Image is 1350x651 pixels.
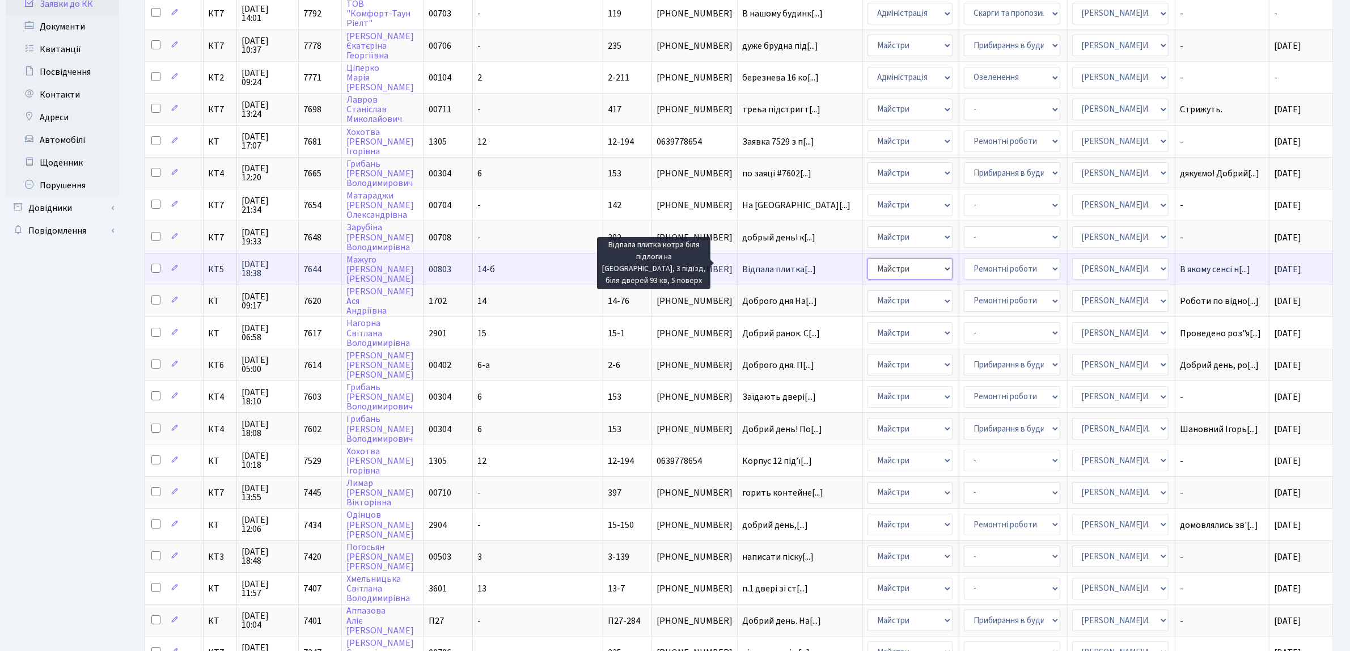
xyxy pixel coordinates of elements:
a: [PERSON_NAME]ЄкатєрінаГеоргіївна [346,30,414,62]
span: 3-139 [608,551,629,563]
span: 7617 [303,327,321,340]
span: - [1180,616,1264,625]
span: [DATE] [1274,551,1301,563]
span: В нашому будинк[...] [742,7,823,20]
a: Матараджи[PERSON_NAME]Олександрівна [346,189,414,221]
span: написати піску[...] [742,551,814,563]
a: Документи [6,15,119,38]
span: 7445 [303,487,321,499]
span: Заїдають двері[...] [742,391,816,403]
span: В якому сенсі н[...] [1180,263,1250,276]
span: П27 [429,615,444,627]
span: 153 [608,391,621,403]
span: 6 [477,167,482,180]
span: КТ6 [208,361,232,370]
span: - [477,40,481,52]
span: 2904 [429,519,447,531]
span: 7792 [303,7,321,20]
a: ХмельницькаСвітланаВолодимирівна [346,573,410,604]
span: [DATE] 19:33 [242,228,294,246]
span: П27-284 [608,615,640,627]
span: 7681 [303,136,321,148]
span: 14 [477,295,486,307]
span: добрий день,[...] [742,519,808,531]
span: - [1180,456,1264,466]
span: На [GEOGRAPHIC_DATA][...] [742,199,850,212]
span: Роботи по відно[...] [1180,295,1259,307]
span: 7420 [303,551,321,563]
span: [DATE] 18:10 [242,388,294,406]
span: 7407 [303,582,321,595]
span: Добрий день! По[...] [742,423,822,436]
span: 1702 [429,295,447,307]
span: Заявка 7529 з п[...] [742,136,814,148]
span: 7778 [303,40,321,52]
span: 3 [477,551,482,563]
span: 7620 [303,295,321,307]
span: дуже брудна під[...] [742,40,818,52]
span: 12-194 [608,455,634,467]
a: [PERSON_NAME][PERSON_NAME][PERSON_NAME] [346,349,414,381]
span: - [477,487,481,499]
span: [DATE] 10:37 [242,36,294,54]
span: 6 [477,391,482,403]
span: 7614 [303,359,321,371]
span: КТ4 [208,392,232,401]
span: КТ7 [208,201,232,210]
span: - [477,519,481,531]
span: [PHONE_NUMBER] [657,329,733,338]
span: 0639778654 [657,137,733,146]
span: [DATE] [1274,391,1301,403]
span: [DATE] [1274,615,1301,627]
span: КТ7 [208,9,232,18]
span: - [1180,233,1264,242]
span: КТ3 [208,552,232,561]
span: КТ [208,456,232,466]
a: ЛавровСтаніславМиколайович [346,94,402,125]
span: 2-6 [608,359,620,371]
span: 7648 [303,231,321,244]
span: [PHONE_NUMBER] [657,616,733,625]
span: [DATE] 09:17 [242,292,294,310]
a: ЦіперкоМарія[PERSON_NAME] [346,62,414,94]
span: [DATE] 12:06 [242,515,294,534]
span: 302 [608,231,621,244]
span: по заяці #7602[...] [742,167,811,180]
span: [PHONE_NUMBER] [657,361,733,370]
span: 142 [608,199,621,212]
span: 15-1 [608,327,625,340]
a: Хохотва[PERSON_NAME]Ігорівна [346,126,414,158]
span: [DATE] 13:55 [242,484,294,502]
span: [PHONE_NUMBER] [657,201,733,210]
span: Проведено роз"я[...] [1180,327,1261,340]
span: [PHONE_NUMBER] [657,392,733,401]
span: КТ2 [208,73,232,82]
span: КТ4 [208,425,232,434]
span: 00503 [429,551,451,563]
a: Адреси [6,106,119,129]
span: 12 [477,455,486,467]
span: [DATE] 06:58 [242,324,294,342]
span: КТ7 [208,488,232,497]
span: [DATE] [1274,423,1301,436]
span: Добрий ранок. С[...] [742,327,820,340]
span: [DATE] [1274,167,1301,180]
span: Доброго дня. П[...] [742,359,814,371]
span: [DATE] [1274,231,1301,244]
span: Корпус 12 підʼї[...] [742,455,812,467]
span: - [1180,392,1264,401]
span: [DATE] 17:07 [242,132,294,150]
a: Погосьян[PERSON_NAME][PERSON_NAME] [346,541,414,573]
a: Довідники [6,197,119,219]
span: 7603 [303,391,321,403]
span: Шановний Ігорь[...] [1180,423,1258,436]
span: 14-б [477,263,495,276]
span: 14-76 [608,295,629,307]
span: [PHONE_NUMBER] [657,169,733,178]
span: 00708 [429,231,451,244]
span: [PHONE_NUMBER] [657,73,733,82]
span: 235 [608,40,621,52]
span: [DATE] 14:01 [242,5,294,23]
span: 2901 [429,327,447,340]
span: 00402 [429,359,451,371]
